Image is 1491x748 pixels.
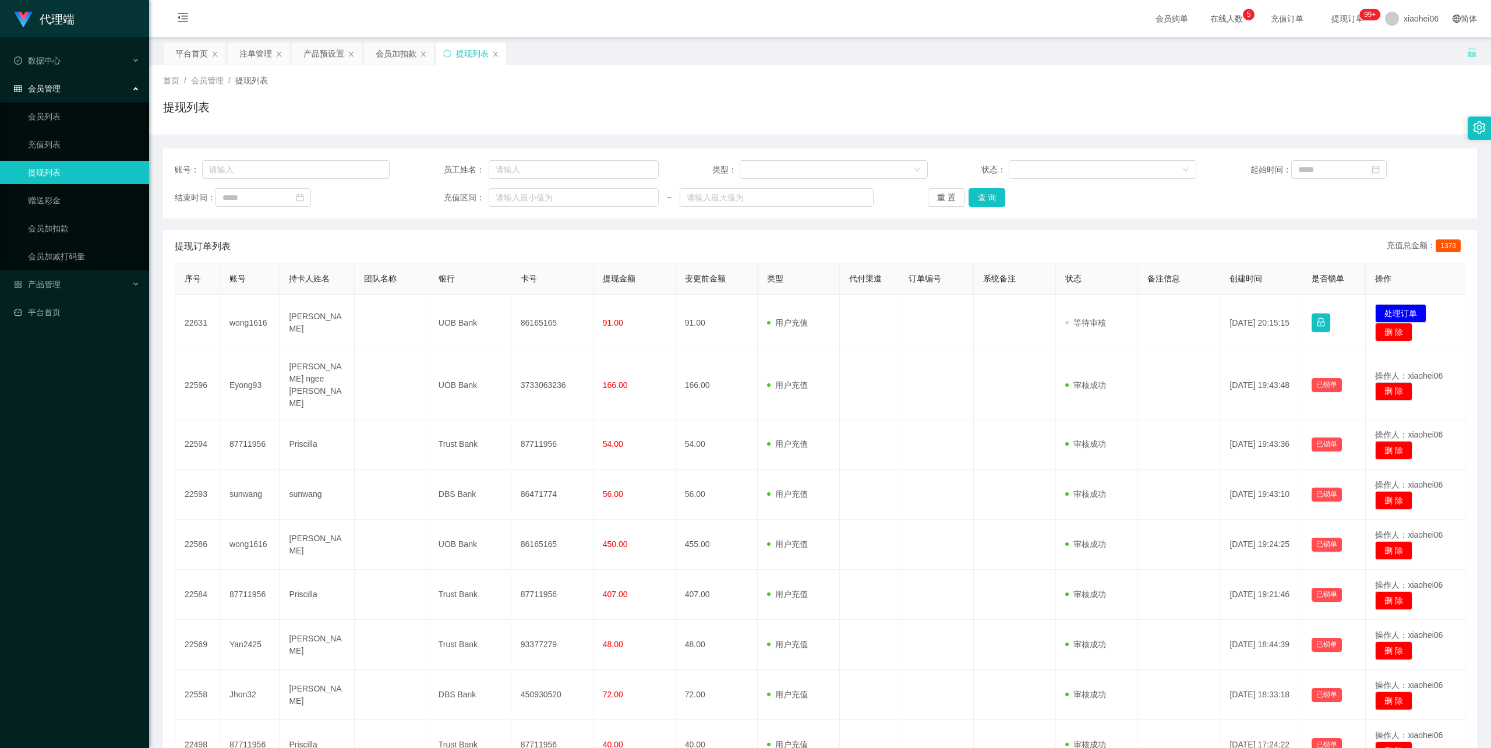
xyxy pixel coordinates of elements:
td: 87711956 [511,570,593,620]
td: Eyong93 [220,351,280,419]
span: 1373 [1436,239,1461,252]
span: 提现订单 [1326,15,1370,23]
a: 图标: dashboard平台首页 [14,301,140,324]
span: 用户充值 [767,690,808,699]
img: logo.9652507e.png [14,12,33,28]
td: 166.00 [676,351,758,419]
button: 已锁单 [1312,688,1342,702]
td: 48.00 [676,620,758,670]
span: 48.00 [603,640,623,649]
td: [PERSON_NAME] [280,670,354,720]
a: 会员加扣款 [28,217,140,240]
span: 审核成功 [1065,690,1106,699]
span: 提现金额 [603,274,635,283]
td: Yan2425 [220,620,280,670]
td: Priscilla [280,419,354,470]
input: 请输入 [489,160,659,179]
button: 已锁单 [1312,638,1342,652]
span: 系统备注 [983,274,1016,283]
div: 会员加扣款 [376,43,416,65]
span: 操作人：xiaohei06 [1375,731,1443,740]
span: 审核成功 [1065,539,1106,549]
span: 持卡人姓名 [289,274,330,283]
td: [PERSON_NAME] [280,520,354,570]
span: 操作人：xiaohei06 [1375,480,1443,489]
td: 22558 [175,670,220,720]
td: [PERSON_NAME] ngee [PERSON_NAME] [280,351,354,419]
td: [DATE] 20:15:15 [1220,295,1302,351]
td: [DATE] 19:21:46 [1220,570,1302,620]
td: UOB Bank [429,520,511,570]
td: sunwang [220,470,280,520]
span: 首页 [163,76,179,85]
span: 54.00 [603,439,623,449]
a: 充值列表 [28,133,140,156]
td: 91.00 [676,295,758,351]
i: 图标: unlock [1467,47,1477,58]
span: 在线人数 [1204,15,1249,23]
span: 类型 [767,274,783,283]
td: DBS Bank [429,470,511,520]
button: 已锁单 [1312,488,1342,502]
span: 操作人：xiaohei06 [1375,680,1443,690]
span: 起始时间： [1250,164,1291,176]
i: 图标: menu-fold [163,1,203,38]
i: 图标: close [275,51,282,58]
span: 创建时间 [1229,274,1262,283]
div: 注单管理 [239,43,272,65]
span: 会员管理 [191,76,224,85]
td: wong1616 [220,520,280,570]
span: 用户充值 [767,380,808,390]
span: 账号 [229,274,246,283]
span: 审核成功 [1065,640,1106,649]
button: 已锁单 [1312,588,1342,602]
span: / [228,76,231,85]
i: 图标: appstore-o [14,280,22,288]
i: 图标: global [1453,15,1461,23]
td: 22631 [175,295,220,351]
span: 56.00 [603,489,623,499]
button: 已锁单 [1312,378,1342,392]
span: 卡号 [521,274,537,283]
h1: 提现列表 [163,98,210,116]
button: 删 除 [1375,441,1412,460]
i: 图标: calendar [296,193,304,202]
span: 类型： [712,164,740,176]
span: 状态 [1065,274,1082,283]
input: 请输入 [202,160,390,179]
td: Trust Bank [429,570,511,620]
span: 用户充值 [767,590,808,599]
span: 充值区间： [444,192,489,204]
span: 变更前金额 [685,274,726,283]
span: 审核成功 [1065,590,1106,599]
button: 删 除 [1375,541,1412,560]
button: 删 除 [1375,382,1412,401]
span: 团队名称 [364,274,397,283]
i: 图标: setting [1473,121,1486,134]
i: 图标: sync [443,50,451,58]
div: 充值总金额： [1387,239,1465,253]
span: 操作人：xiaohei06 [1375,580,1443,590]
a: 会员加减打码量 [28,245,140,268]
a: 代理端 [14,14,75,23]
span: 407.00 [603,590,628,599]
span: / [184,76,186,85]
sup: 5 [1243,9,1255,20]
td: 22593 [175,470,220,520]
span: 会员管理 [14,84,61,93]
sup: 1175 [1359,9,1380,20]
span: 用户充值 [767,539,808,549]
td: 93377279 [511,620,593,670]
td: [DATE] 19:43:36 [1220,419,1302,470]
span: 操作人：xiaohei06 [1375,430,1443,439]
td: [DATE] 18:33:18 [1220,670,1302,720]
span: 充值订单 [1265,15,1309,23]
div: 提现列表 [456,43,489,65]
a: 会员列表 [28,105,140,128]
span: 72.00 [603,690,623,699]
td: wong1616 [220,295,280,351]
td: Trust Bank [429,620,511,670]
td: 22584 [175,570,220,620]
span: 是否锁单 [1312,274,1344,283]
input: 请输入最小值为 [489,188,659,207]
